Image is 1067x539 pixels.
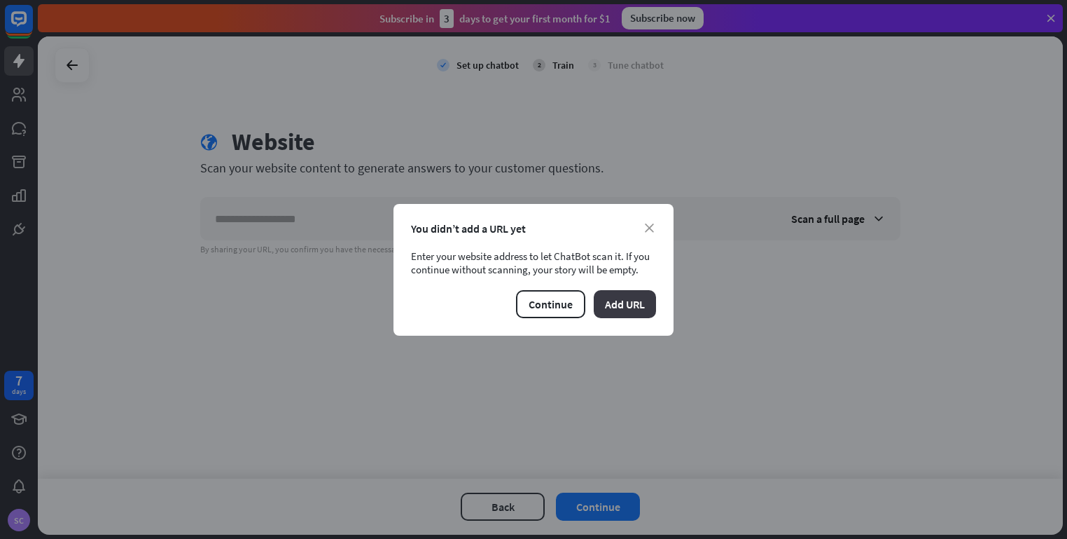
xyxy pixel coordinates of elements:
button: Add URL [594,290,656,318]
i: close [645,224,654,233]
button: Open LiveChat chat widget [11,6,53,48]
button: Continue [516,290,585,318]
div: Enter your website address to let ChatBot scan it. If you continue without scanning, your story w... [411,250,656,276]
div: You didn’t add a URL yet [411,221,656,236]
